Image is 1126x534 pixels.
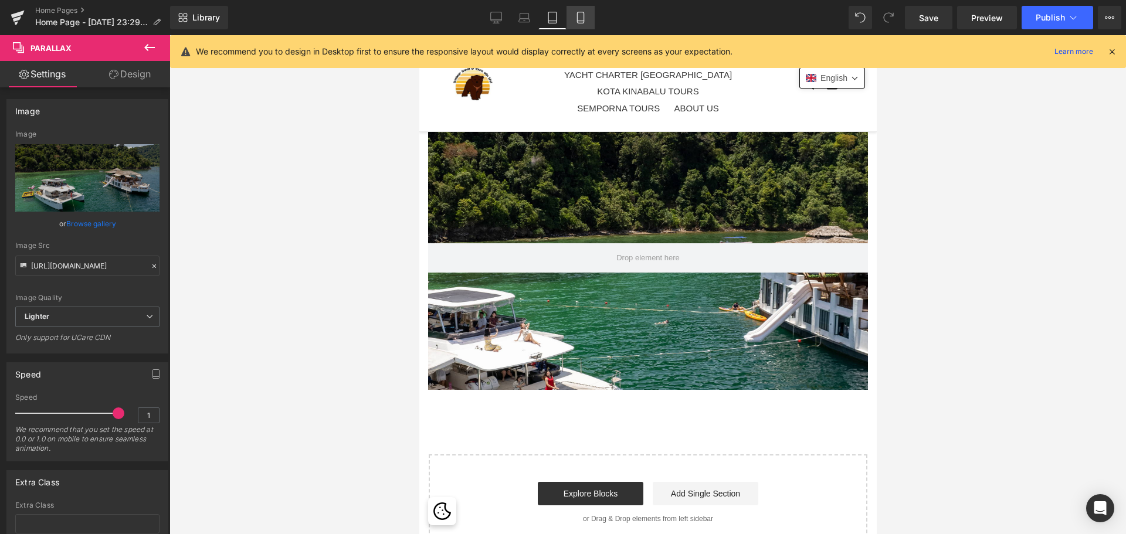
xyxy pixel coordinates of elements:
div: Extra Class [15,501,160,509]
div: Extra Class [15,471,59,487]
a: New Library [170,6,228,29]
span: Preview [971,12,1003,24]
button: Undo [849,6,872,29]
span: YACHT CHARTER [GEOGRAPHIC_DATA] [145,35,313,45]
a: SEMPORNA TOURS [152,65,246,82]
button: Redo [877,6,900,29]
div: Image Src [15,242,160,250]
span: Home Page - [DATE] 23:29:49 [35,18,148,27]
a: Preview [957,6,1017,29]
button: Publish [1022,6,1093,29]
a: HOME [210,15,248,32]
span: Parallax [30,43,72,53]
div: Image [15,100,40,116]
div: Image [15,130,160,138]
a: Browse gallery [66,213,116,234]
a: ABOUT US [249,65,305,82]
div: Open Intercom Messenger [1086,494,1114,522]
b: Lighter [25,312,49,321]
input: Link [15,256,160,276]
button: More [1098,6,1121,29]
span: Library [192,12,220,23]
p: We recommend you to design in Desktop first to ensure the responsive layout would display correct... [196,45,732,58]
img: sunbeartt logo [32,28,76,69]
div: Cookie policy [9,462,37,490]
span: Publish [1036,13,1065,22]
a: Home Pages [35,6,170,15]
a: KOTA KINABALU TOURS [172,48,285,65]
a: Desktop [482,6,510,29]
span: Save [919,12,938,24]
a: Mobile [567,6,595,29]
span: ABOUT US [255,68,299,79]
span: KOTA KINABALU TOURS [178,51,279,62]
a: Explore Blocks [118,447,224,470]
p: or Drag & Drop elements from left sidebar [28,479,429,488]
a: YACHT CHARTER [GEOGRAPHIC_DATA] [139,32,318,49]
div: Speed [15,363,41,379]
a: Tablet [538,6,567,29]
span: HOME [216,18,242,28]
span: English [401,38,428,47]
a: Learn more [1050,45,1098,59]
a: Add Single Section [233,447,339,470]
img: Language switcher country flag for English [386,38,397,48]
img: Cookie policy [14,467,32,485]
a: Laptop [510,6,538,29]
span: SEMPORNA TOURS [158,68,240,79]
div: We recommend that you set the speed at 0.0 or 1.0 on mobile to ensure seamless animation. [15,425,160,461]
div: Speed [15,393,160,402]
div: Image Quality [15,294,160,302]
button: Cookie policy [12,466,33,487]
div: or [15,217,160,230]
a: Design [87,61,172,87]
div: Only support for UCare CDN [15,333,160,350]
